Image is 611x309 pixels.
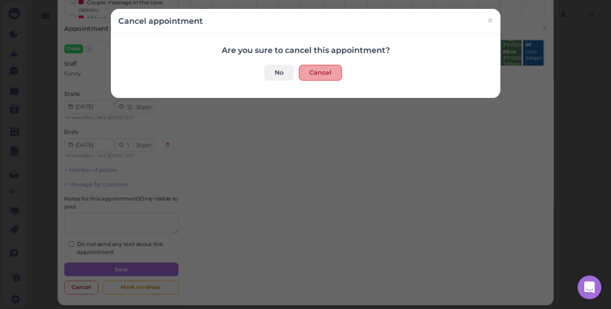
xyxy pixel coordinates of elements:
div: Open Intercom Messenger [577,275,601,299]
span: × [487,14,493,28]
h4: Are you sure to cancel this appointment? [118,45,493,55]
a: No [264,65,294,81]
h4: Cancel appointment [118,16,203,26]
button: Cancel [299,65,342,81]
